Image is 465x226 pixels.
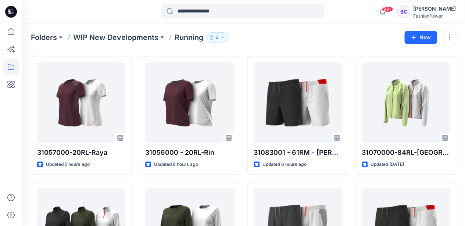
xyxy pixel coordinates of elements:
[254,62,342,143] a: 31083001 - 61RM - Ross
[216,33,219,41] p: 3
[154,161,198,168] p: Updated 6 hours ago
[413,4,456,13] div: [PERSON_NAME]
[175,32,204,43] p: Running
[362,147,450,158] p: 31070000-84RL-[GEOGRAPHIC_DATA]
[371,161,404,168] p: Updated [DATE]
[262,161,307,168] p: Updated 6 hours ago
[404,31,437,44] button: New
[207,32,228,43] button: 3
[37,147,125,158] p: 31057000-20RL-Raya
[397,5,410,18] div: BC
[46,161,90,168] p: Updated 5 hours ago
[145,62,233,143] a: 31056000 - 20RL-Rin
[362,62,450,143] a: 31070000-84RL-Roa
[413,13,456,19] div: FashionPower
[31,32,57,43] a: Folders
[73,32,158,43] a: WIP New Developments
[254,147,342,158] p: 31083001 - 61RM - [PERSON_NAME]
[145,147,233,158] p: 31056000 - 20RL-Rin
[382,6,393,12] span: 99+
[37,62,125,143] a: 31057000-20RL-Raya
